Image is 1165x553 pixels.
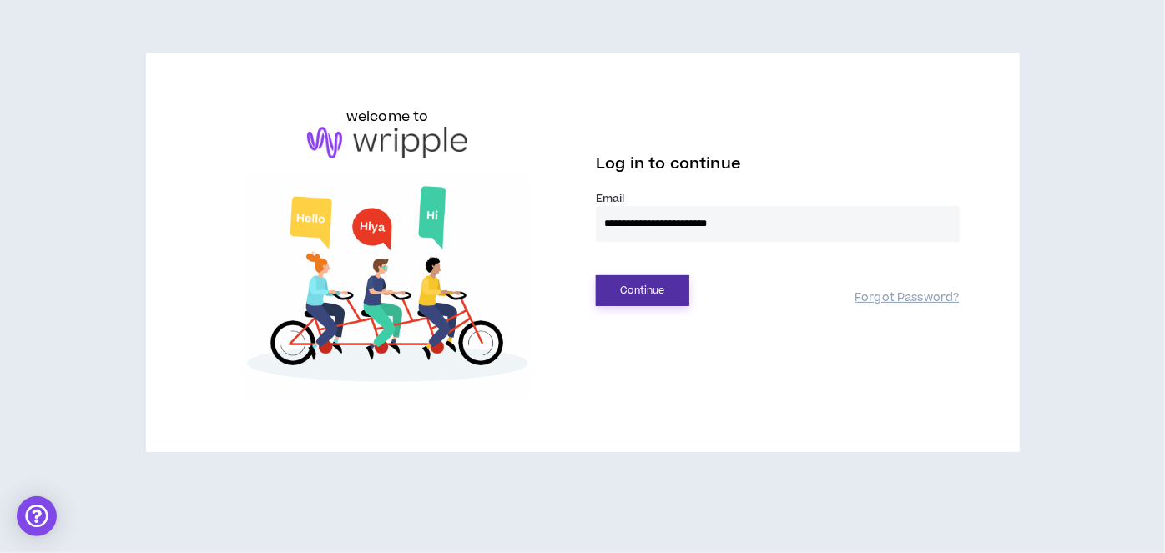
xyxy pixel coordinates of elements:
[855,290,959,306] a: Forgot Password?
[17,496,57,536] div: Open Intercom Messenger
[307,127,467,158] img: logo-brand.png
[596,275,689,306] button: Continue
[596,153,741,174] span: Log in to continue
[346,107,429,127] h6: welcome to
[206,175,570,400] img: Welcome to Wripple
[596,191,960,206] label: Email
